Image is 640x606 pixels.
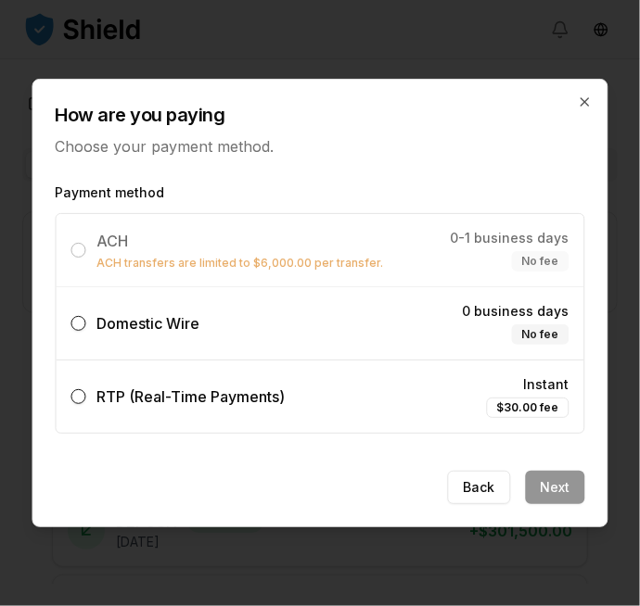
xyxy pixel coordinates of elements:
span: Domestic Wire [97,314,200,333]
span: 0-1 business days [451,229,570,247]
button: ACHACH transfers are limited to $6,000.00 per transfer.0-1 business daysNo fee [71,243,86,258]
h2: How are you paying [56,102,585,128]
span: ACH [97,232,129,250]
button: Domestic Wire0 business daysNo fee [71,316,86,331]
span: Instant [524,375,570,394]
button: Back [448,471,511,504]
div: No fee [512,251,570,271]
p: Choose your payment method. [56,135,585,158]
p: ACH transfers are limited to $6,000.00 per transfer. [97,256,384,271]
span: RTP (Real-Time Payments) [97,387,286,406]
div: No fee [512,324,570,345]
div: $30.00 fee [487,398,570,418]
span: 0 business days [463,302,570,321]
label: Payment method [56,183,585,202]
button: RTP (Real-Time Payments)Instant$30.00 fee [71,389,86,404]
